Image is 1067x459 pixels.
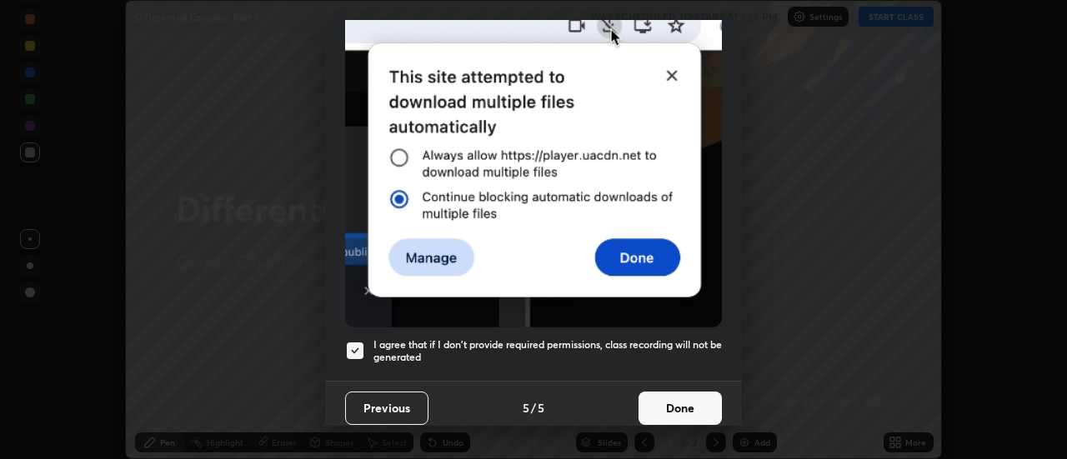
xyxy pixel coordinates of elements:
button: Done [639,392,722,425]
h4: 5 [538,399,544,417]
h4: 5 [523,399,529,417]
h5: I agree that if I don't provide required permissions, class recording will not be generated [373,338,722,364]
button: Previous [345,392,428,425]
h4: / [531,399,536,417]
